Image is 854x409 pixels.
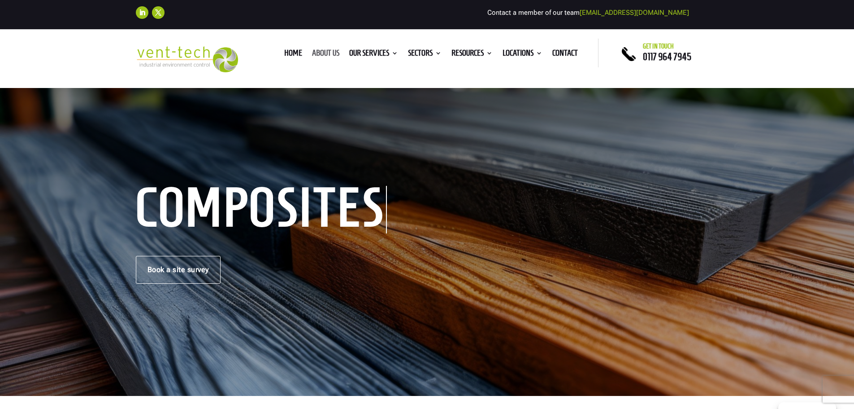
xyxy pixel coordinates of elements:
a: 0117 964 7945 [643,51,691,62]
img: 2023-09-27T08_35_16.549ZVENT-TECH---Clear-background [136,46,238,73]
a: Home [284,50,302,60]
a: Book a site survey [136,256,221,284]
a: Resources [451,50,493,60]
a: Follow on X [152,6,165,19]
span: Contact a member of our team [487,9,689,17]
a: [EMAIL_ADDRESS][DOMAIN_NAME] [580,9,689,17]
a: Our Services [349,50,398,60]
a: About us [312,50,339,60]
span: Get in touch [643,43,674,50]
h1: composites [136,186,387,233]
a: Follow on LinkedIn [136,6,148,19]
a: Locations [503,50,542,60]
a: Contact [552,50,578,60]
a: Sectors [408,50,442,60]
